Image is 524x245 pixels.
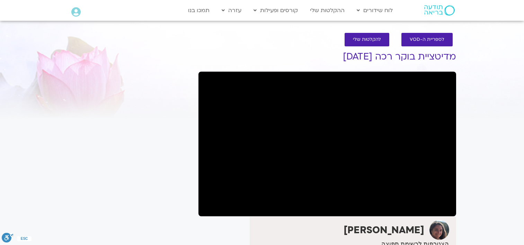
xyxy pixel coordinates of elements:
a: ההקלטות שלי [307,4,348,17]
strong: [PERSON_NAME] [344,224,424,237]
a: קורסים ופעילות [250,4,301,17]
h1: מדיטציית בוקר רכה [DATE] [198,52,456,62]
a: עזרה [218,4,245,17]
img: קרן גל [429,220,449,240]
a: תמכו בנו [185,4,213,17]
span: לספריית ה-VOD [410,37,444,42]
a: לוח שידורים [353,4,396,17]
img: תודעה בריאה [424,5,455,16]
span: להקלטות שלי [353,37,381,42]
a: לספריית ה-VOD [401,33,453,46]
a: להקלטות שלי [345,33,389,46]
